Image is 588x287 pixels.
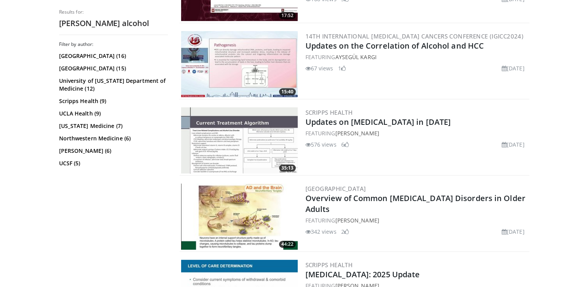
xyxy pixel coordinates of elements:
[305,216,528,224] div: FEATURING
[181,184,298,250] a: 44:22
[335,129,379,137] a: [PERSON_NAME]
[59,97,166,105] a: Scripps Health (9)
[305,185,366,192] a: [GEOGRAPHIC_DATA]
[59,9,168,15] p: Results for:
[338,64,346,72] li: 1
[305,227,337,236] li: 342 views
[59,147,166,155] a: [PERSON_NAME] (6)
[341,227,349,236] li: 2
[305,53,528,61] div: FEATURING
[305,261,353,269] a: Scripps Health
[59,52,166,60] a: [GEOGRAPHIC_DATA] (16)
[305,193,525,214] a: Overview of Common [MEDICAL_DATA] Disorders in Older Adults
[279,164,296,171] span: 35:13
[181,107,298,173] img: a0d9695a-d740-4614-a7fa-e17b9b5ab06a.300x170_q85_crop-smart_upscale.jpg
[59,122,166,130] a: [US_STATE] Medicine (7)
[181,184,298,250] img: d83b1428-166c-4f25-98b3-87424a2392fe.300x170_q85_crop-smart_upscale.jpg
[305,40,484,51] a: Updates on the Correlation of Alcohol and HCC
[59,159,166,167] a: UCSF (5)
[502,64,525,72] li: [DATE]
[305,129,528,137] div: FEATURING
[305,140,337,149] li: 576 views
[335,53,376,61] a: AysegüL Kargı
[305,32,524,40] a: 14th International [MEDICAL_DATA] Cancers Conference (IGICC2024)
[59,135,166,142] a: Northwestern Medicine (6)
[502,140,525,149] li: [DATE]
[341,140,349,149] li: 6
[305,117,451,127] a: Updates on [MEDICAL_DATA] in [DATE]
[279,12,296,19] span: 17:52
[305,64,333,72] li: 67 views
[335,217,379,224] a: [PERSON_NAME]
[279,88,296,95] span: 15:40
[502,227,525,236] li: [DATE]
[181,31,298,97] img: bd6396b8-ab36-4e5b-98b0-ff652d48ea37.300x170_q85_crop-smart_upscale.jpg
[279,241,296,248] span: 44:22
[305,108,353,116] a: Scripps Health
[59,77,166,93] a: University of [US_STATE] Department of Medicine (12)
[181,107,298,173] a: 35:13
[59,65,166,72] a: [GEOGRAPHIC_DATA] (15)
[59,110,166,117] a: UCLA Health (9)
[305,269,420,280] a: [MEDICAL_DATA]: 2025 Update
[181,31,298,97] a: 15:40
[59,41,168,47] h3: Filter by author:
[59,18,168,28] h2: [PERSON_NAME] alcohol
